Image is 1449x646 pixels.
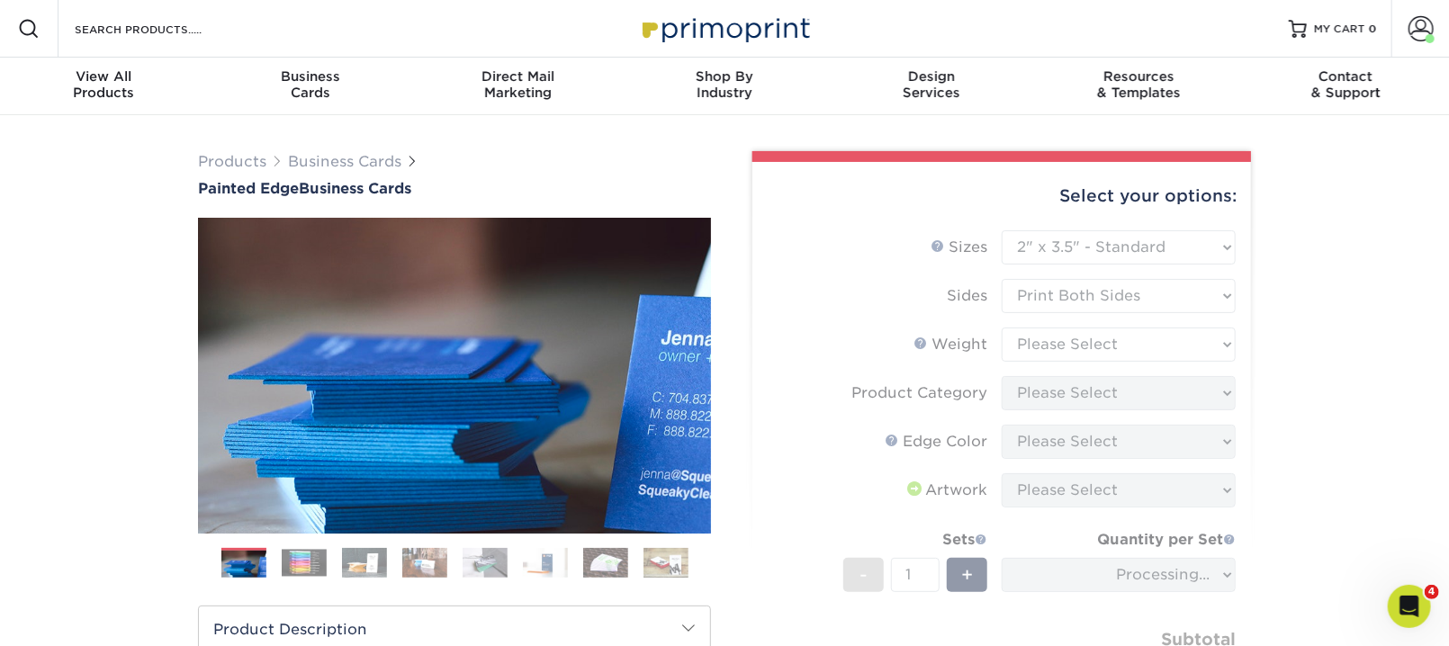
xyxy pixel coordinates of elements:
img: Business Cards 06 [523,547,568,578]
div: Select your options: [767,162,1237,230]
img: Business Cards 01 [221,542,266,587]
img: Business Cards 08 [643,547,688,578]
span: 0 [1369,22,1377,35]
div: Cards [207,68,414,101]
div: Industry [621,68,828,101]
span: Business [207,68,414,85]
img: Painted Edge 01 [198,120,711,633]
img: Business Cards 05 [463,547,508,578]
span: Resources [1035,68,1242,85]
h1: Business Cards [198,180,711,197]
span: Design [828,68,1035,85]
div: & Support [1242,68,1449,101]
span: Contact [1242,68,1449,85]
a: Resources& Templates [1035,58,1242,115]
a: Painted EdgeBusiness Cards [198,180,711,197]
span: Shop By [621,68,828,85]
span: 4 [1425,585,1439,599]
input: SEARCH PRODUCTS..... [73,18,248,40]
a: Direct MailMarketing [414,58,621,115]
a: DesignServices [828,58,1035,115]
a: Shop ByIndustry [621,58,828,115]
span: MY CART [1314,22,1365,37]
img: Primoprint [634,9,814,48]
span: Direct Mail [414,68,621,85]
a: Contact& Support [1242,58,1449,115]
a: BusinessCards [207,58,414,115]
img: Business Cards 04 [402,547,447,578]
span: Painted Edge [198,180,299,197]
img: Business Cards 03 [342,547,387,578]
img: Business Cards 02 [282,549,327,577]
div: & Templates [1035,68,1242,101]
img: Business Cards 07 [583,547,628,578]
div: Services [828,68,1035,101]
iframe: Intercom live chat [1388,585,1431,628]
a: Business Cards [288,153,401,170]
div: Marketing [414,68,621,101]
a: Products [198,153,266,170]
